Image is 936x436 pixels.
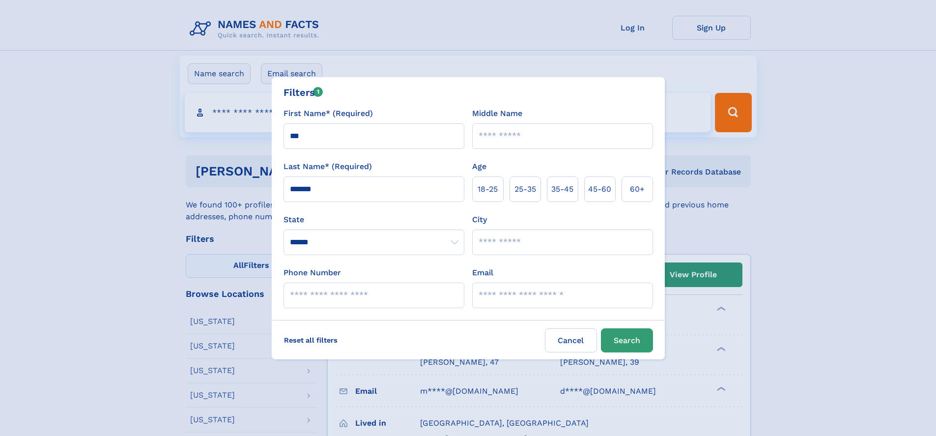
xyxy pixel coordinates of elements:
label: First Name* (Required) [284,108,373,119]
label: Email [472,267,493,279]
label: Phone Number [284,267,341,279]
label: City [472,214,487,226]
span: 45‑60 [588,183,611,195]
label: State [284,214,464,226]
span: 35‑45 [551,183,573,195]
span: 25‑35 [514,183,536,195]
label: Age [472,161,486,173]
button: Search [601,328,653,352]
label: Last Name* (Required) [284,161,372,173]
span: 18‑25 [478,183,498,195]
div: Filters [284,85,323,100]
label: Reset all filters [278,328,344,352]
label: Middle Name [472,108,522,119]
label: Cancel [545,328,597,352]
span: 60+ [630,183,645,195]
